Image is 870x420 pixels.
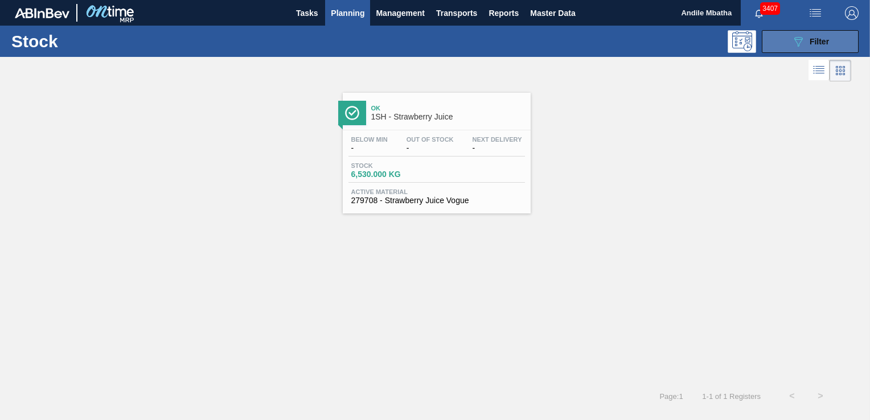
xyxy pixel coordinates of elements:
[810,37,829,46] span: Filter
[728,30,756,53] div: Programming: no user selected
[351,162,431,169] span: Stock
[407,136,454,143] span: Out Of Stock
[331,6,364,20] span: Planning
[351,136,388,143] span: Below Min
[700,392,761,401] span: 1 - 1 of 1 Registers
[334,84,536,213] a: ÍconeOk1SH - Strawberry JuiceBelow Min-Out Of Stock-Next Delivery-Stock6,530.000 KGActive Materia...
[845,6,859,20] img: Logout
[407,144,454,153] span: -
[762,30,859,53] button: Filter
[436,6,477,20] span: Transports
[760,2,780,15] span: 3407
[778,382,806,410] button: <
[809,60,830,81] div: List Vision
[473,136,522,143] span: Next Delivery
[351,170,431,179] span: 6,530.000 KG
[15,8,69,18] img: TNhmsLtSVTkK8tSr43FrP2fwEKptu5GPRR3wAAAABJRU5ErkJggg==
[294,6,319,20] span: Tasks
[351,196,522,205] span: 279708 - Strawberry Juice Vogue
[489,6,519,20] span: Reports
[351,144,388,153] span: -
[11,35,175,48] h1: Stock
[371,113,525,121] span: 1SH - Strawberry Juice
[530,6,575,20] span: Master Data
[351,188,522,195] span: Active Material
[473,144,522,153] span: -
[371,105,525,112] span: Ok
[376,6,425,20] span: Management
[806,382,835,410] button: >
[741,5,777,21] button: Notifications
[345,106,359,120] img: Ícone
[830,60,851,81] div: Card Vision
[659,392,683,401] span: Page : 1
[809,6,822,20] img: userActions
